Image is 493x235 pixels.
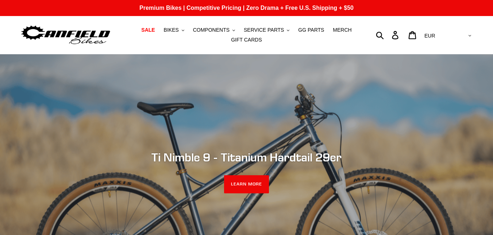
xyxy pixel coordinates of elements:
[20,24,111,47] img: Canfield Bikes
[244,27,284,33] span: SERVICE PARTS
[193,27,230,33] span: COMPONENTS
[189,25,239,35] button: COMPONENTS
[48,150,446,164] h2: Ti Nimble 9 - Titanium Hardtail 29er
[231,37,262,43] span: GIFT CARDS
[164,27,179,33] span: BIKES
[138,25,158,35] a: SALE
[298,27,324,33] span: GG PARTS
[294,25,328,35] a: GG PARTS
[240,25,293,35] button: SERVICE PARTS
[227,35,266,45] a: GIFT CARDS
[160,25,188,35] button: BIKES
[141,27,155,33] span: SALE
[224,175,269,193] a: LEARN MORE
[333,27,351,33] span: MERCH
[329,25,355,35] a: MERCH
